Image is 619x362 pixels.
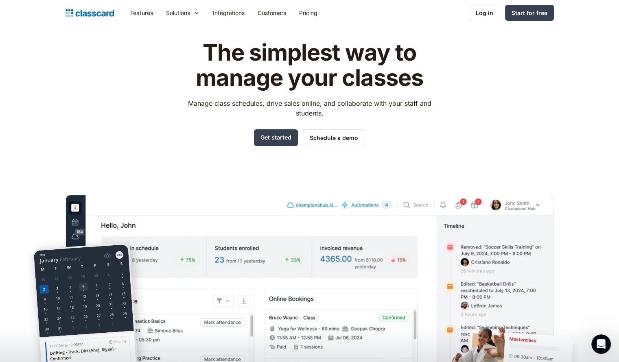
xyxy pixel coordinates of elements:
[476,9,493,17] div: Log in
[591,334,611,354] iframe: Intercom live chat
[180,40,439,90] h1: The simplest way to manage your classes
[254,129,298,146] a: Get started
[512,9,547,17] div: Start for free
[251,4,293,22] a: Customers
[293,4,324,22] a: Pricing
[469,4,500,21] a: Log in
[124,4,160,22] a: Features
[206,4,251,22] a: Integrations
[303,129,365,146] a: Schedule a demo
[180,98,439,118] p: Manage class schedules, drive sales online, and collaborate with your staff and students.
[166,9,190,17] div: Solutions
[66,7,114,19] a: home
[505,5,554,21] a: Start for free
[160,4,206,22] div: Solutions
